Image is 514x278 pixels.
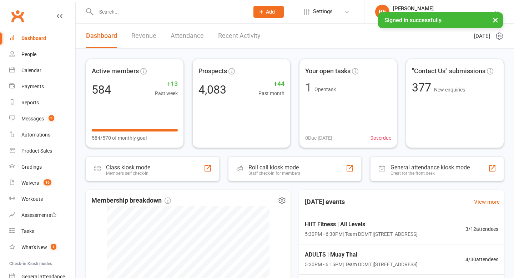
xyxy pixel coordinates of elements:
div: 4,083 [198,84,226,95]
a: Messages 3 [9,111,75,127]
div: Class kiosk mode [106,164,150,171]
a: Payments [9,79,75,95]
div: General attendance kiosk mode [390,164,470,171]
a: Dashboard [86,24,117,48]
span: Active members [92,66,139,76]
h3: [DATE] events [299,195,351,208]
div: Calendar [21,68,41,73]
span: HIIT Fitness | All Levels [305,220,418,229]
span: 3 / 12 attendees [465,225,498,233]
div: Waivers [21,180,39,186]
div: Automations [21,132,50,138]
button: × [489,12,502,28]
span: Open task [314,86,336,92]
span: 5:30PM - 6:30PM | Team DDMT | [STREET_ADDRESS] [305,230,418,238]
div: BF [375,5,389,19]
span: Past month [258,89,284,97]
span: Past week [155,89,178,97]
a: Tasks [9,223,75,239]
span: Membership breakdown [91,195,171,206]
div: [PERSON_NAME] [393,5,494,12]
div: Roll call kiosk mode [248,164,300,171]
a: What's New1 [9,239,75,255]
div: Payments [21,84,44,89]
a: Waivers 16 [9,175,75,191]
span: 1 [51,244,56,250]
span: 0 Due [DATE] [305,134,332,142]
a: Calendar [9,63,75,79]
div: Dashboard [21,35,46,41]
span: 4 / 30 attendees [465,255,498,263]
input: Search... [94,7,244,17]
a: View more [474,198,500,206]
div: Messages [21,116,44,121]
span: +13 [155,79,178,89]
span: Your open tasks [305,66,351,76]
span: "Contact Us" submissions [412,66,485,76]
span: ADULTS | Muay Thai [305,250,418,259]
a: Reports [9,95,75,111]
span: Add [266,9,275,15]
a: People [9,46,75,63]
span: +44 [258,79,284,89]
div: People [21,51,36,57]
div: Tasks [21,228,34,234]
div: Reports [21,100,39,105]
span: 3 [49,115,54,121]
span: Settings [313,4,333,20]
a: Attendance [171,24,204,48]
div: Double Dose Muay Thai [GEOGRAPHIC_DATA] [393,12,494,18]
a: Product Sales [9,143,75,159]
div: Members self check-in [106,171,150,176]
span: 0 overdue [371,134,391,142]
a: Dashboard [9,30,75,46]
span: Prospects [198,66,227,76]
span: New enquiries [434,87,465,93]
span: 5:30PM - 6:15PM | Team DDMT | [STREET_ADDRESS] [305,260,418,268]
span: 16 [44,179,51,185]
a: Revenue [131,24,156,48]
a: Gradings [9,159,75,175]
div: Gradings [21,164,42,170]
a: Recent Activity [218,24,261,48]
a: Assessments [9,207,75,223]
div: 1 [305,82,312,93]
div: Great for the front desk [390,171,470,176]
div: What's New [21,244,47,250]
div: 584 [92,84,111,95]
span: 377 [412,81,434,94]
div: Staff check-in for members [248,171,300,176]
span: 584/570 of monthly goal [92,134,147,142]
div: Assessments [21,212,57,218]
button: Add [253,6,284,18]
a: Clubworx [9,7,26,25]
div: Product Sales [21,148,52,154]
span: [DATE] [474,32,490,40]
span: Signed in successfully. [384,17,443,24]
a: Workouts [9,191,75,207]
a: Automations [9,127,75,143]
div: Workouts [21,196,43,202]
